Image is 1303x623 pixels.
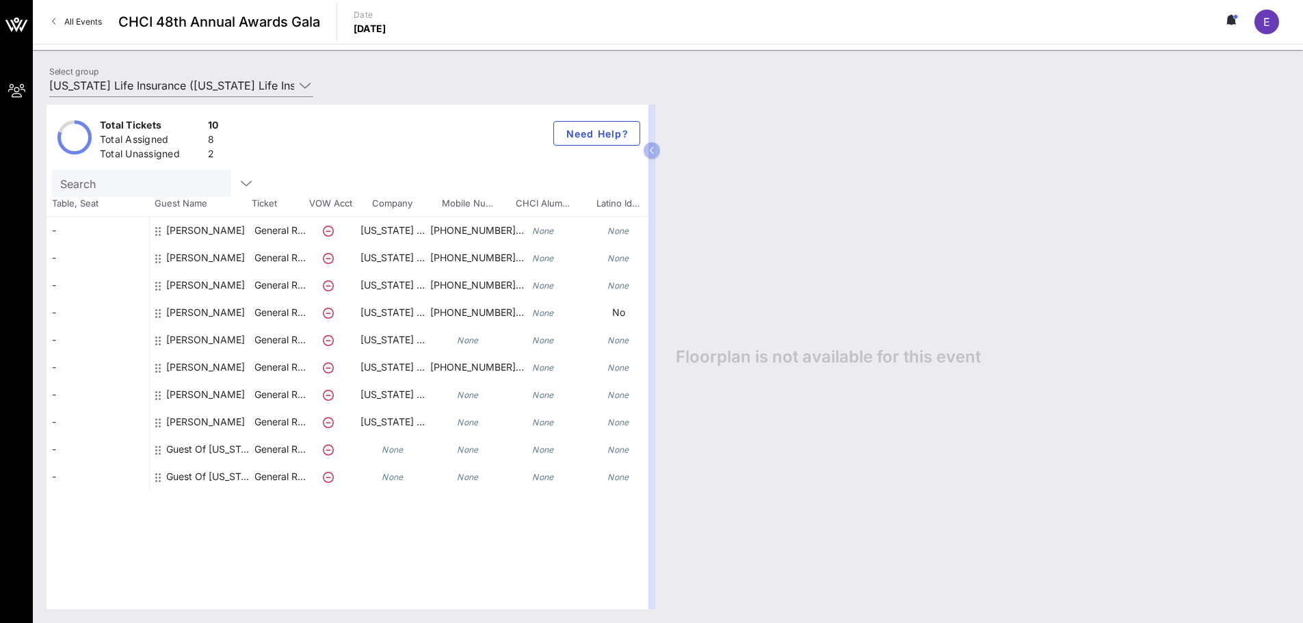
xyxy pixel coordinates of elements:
div: Elena Madrid [166,217,245,255]
div: - [47,436,149,463]
i: None [607,417,629,427]
i: None [607,280,629,291]
span: Latino Id… [580,197,655,211]
i: None [532,390,554,400]
span: Floorplan is not available for this event [676,347,981,367]
i: None [607,362,629,373]
i: None [532,253,554,263]
i: None [532,445,554,455]
i: None [607,390,629,400]
p: General R… [252,217,307,244]
i: None [532,472,554,482]
div: Total Unassigned [100,147,202,164]
i: None [457,445,479,455]
span: VOW Acct [306,197,354,211]
a: All Events [44,11,110,33]
i: None [607,445,629,455]
span: Ticket [252,197,306,211]
i: None [532,280,554,291]
i: None [457,417,479,427]
div: 10 [208,118,219,135]
div: Yuri Castillo [166,408,245,447]
span: E [1263,15,1270,29]
div: Total Tickets [100,118,202,135]
p: [US_STATE] … [355,381,430,408]
p: [PHONE_NUMBER]… [430,354,505,381]
div: - [47,463,149,490]
div: - [47,354,149,381]
p: [US_STATE] … [355,244,430,271]
div: Jessica Liberman [166,271,245,310]
div: Guest Of New York Life Insurance [166,463,252,490]
i: None [607,253,629,263]
i: None [607,335,629,345]
p: General R… [252,436,307,463]
p: General R… [252,271,307,299]
i: None [532,226,554,236]
p: [US_STATE] … [355,299,430,326]
i: None [382,445,404,455]
div: - [47,217,149,244]
p: [US_STATE] … [355,217,430,244]
div: Total Assigned [100,133,202,150]
p: General R… [252,408,307,436]
p: [US_STATE] … [355,326,430,354]
p: General R… [252,354,307,381]
p: Date [354,8,386,22]
button: Need Help? [553,121,640,146]
div: Laura Languidey [166,326,245,364]
i: None [457,472,479,482]
p: [PHONE_NUMBER]… [430,299,505,326]
span: CHCI Alum… [505,197,580,211]
i: None [607,472,629,482]
i: None [457,390,479,400]
span: Guest Name [149,197,252,211]
div: - [47,381,149,408]
p: [PHONE_NUMBER]… [430,244,505,271]
p: General R… [252,326,307,354]
i: None [457,335,479,345]
i: None [532,335,554,345]
div: - [47,271,149,299]
label: Select group [49,66,98,77]
i: None [532,362,554,373]
p: General R… [252,463,307,490]
p: [US_STATE] … [355,408,430,436]
span: CHCI 48th Annual Awards Gala [118,12,320,32]
i: None [532,417,554,427]
div: 2 [208,147,219,164]
div: - [47,244,149,271]
span: All Events [64,16,102,27]
div: 8 [208,133,219,150]
div: Justin Brown [166,299,245,337]
p: General R… [252,299,307,326]
div: - [47,299,149,326]
span: Table, Seat [47,197,149,211]
p: [PHONE_NUMBER]… [430,271,505,299]
i: None [382,472,404,482]
p: [PHONE_NUMBER]… [430,217,505,244]
span: Mobile Nu… [430,197,505,211]
span: Company [354,197,430,211]
div: E [1254,10,1279,34]
p: General R… [252,381,307,408]
div: Luis Urbina [166,354,245,392]
div: Guillermo Cintron [166,244,245,282]
i: None [532,308,554,318]
span: Need Help? [565,128,629,140]
div: Guest Of New York Life Insurance [166,436,252,463]
p: No [581,299,656,326]
p: General R… [252,244,307,271]
div: Marisol Madrid [166,381,245,419]
p: [US_STATE] … [355,354,430,381]
div: - [47,326,149,354]
div: - [47,408,149,436]
i: None [607,226,629,236]
p: [US_STATE] … [355,271,430,299]
p: [DATE] [354,22,386,36]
